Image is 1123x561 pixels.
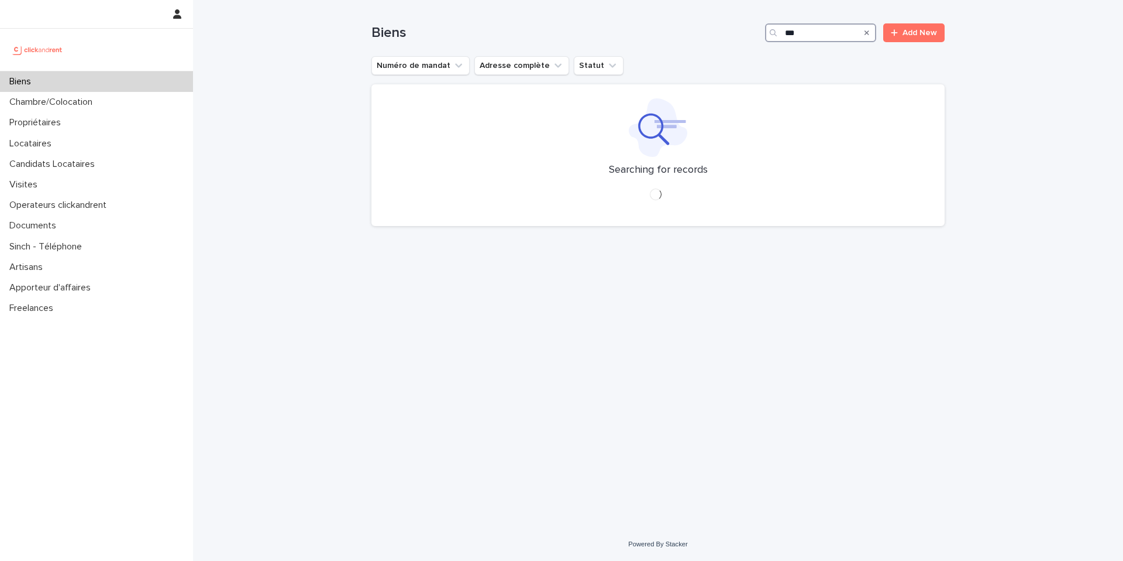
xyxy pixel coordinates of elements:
p: Operateurs clickandrent [5,200,116,211]
p: Biens [5,76,40,87]
p: Sinch - Téléphone [5,241,91,252]
span: Add New [902,29,937,37]
p: Candidats Locataires [5,159,104,170]
button: Adresse complète [474,56,569,75]
h1: Biens [371,25,760,42]
p: Documents [5,220,66,231]
p: Artisans [5,262,52,273]
p: Chambre/Colocation [5,97,102,108]
button: Statut [574,56,623,75]
p: Visites [5,179,47,190]
p: Propriétaires [5,117,70,128]
input: Search [765,23,876,42]
img: UCB0brd3T0yccxBKYDjQ [9,38,66,61]
p: Apporteur d'affaires [5,282,100,293]
button: Numéro de mandat [371,56,470,75]
a: Powered By Stacker [628,541,687,548]
a: Add New [883,23,945,42]
p: Locataires [5,138,61,149]
p: Freelances [5,303,63,314]
p: Searching for records [609,164,708,177]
